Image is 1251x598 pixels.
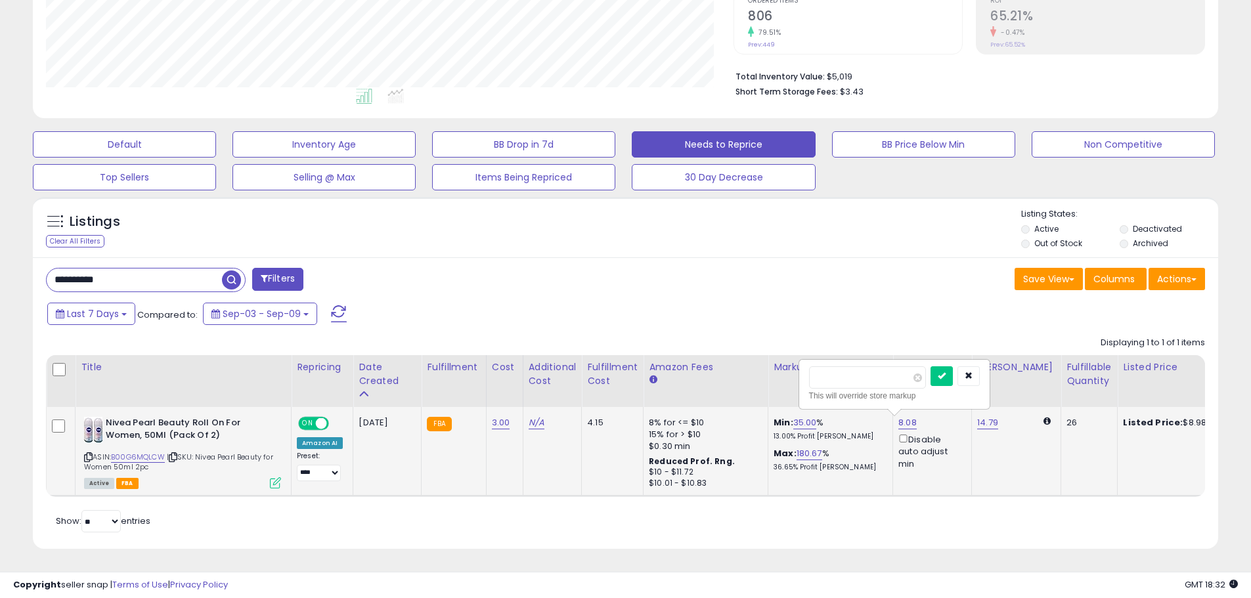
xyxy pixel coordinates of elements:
[632,131,815,158] button: Needs to Reprice
[359,417,411,429] div: [DATE]
[223,307,301,320] span: Sep-03 - Sep-09
[46,235,104,247] div: Clear All Filters
[774,417,883,441] div: %
[1149,268,1205,290] button: Actions
[774,360,887,374] div: Markup on Cost
[67,307,119,320] span: Last 7 Days
[1034,238,1082,249] label: Out of Stock
[1015,268,1083,290] button: Save View
[427,360,480,374] div: Fulfillment
[649,456,735,467] b: Reduced Prof. Rng.
[1133,238,1168,249] label: Archived
[990,41,1025,49] small: Prev: 65.52%
[649,374,657,386] small: Amazon Fees.
[735,86,838,97] b: Short Term Storage Fees:
[1032,131,1215,158] button: Non Competitive
[232,164,416,190] button: Selling @ Max
[748,9,962,26] h2: 806
[84,478,114,489] span: All listings currently available for purchase on Amazon
[529,416,544,429] a: N/A
[587,417,633,429] div: 4.15
[359,360,416,388] div: Date Created
[990,9,1204,26] h2: 65.21%
[1123,360,1237,374] div: Listed Price
[649,478,758,489] div: $10.01 - $10.83
[977,416,998,429] a: 14.79
[1066,360,1112,388] div: Fulfillable Quantity
[840,85,864,98] span: $3.43
[735,68,1195,83] li: $5,019
[649,360,762,374] div: Amazon Fees
[809,389,980,402] div: This will override store markup
[297,452,343,481] div: Preset:
[84,417,102,443] img: 41WpMwhlUKL._SL40_.jpg
[1034,223,1059,234] label: Active
[1123,417,1232,429] div: $8.98
[203,303,317,325] button: Sep-03 - Sep-09
[299,418,316,429] span: ON
[327,418,348,429] span: OFF
[1133,223,1182,234] label: Deactivated
[1123,416,1183,429] b: Listed Price:
[832,131,1015,158] button: BB Price Below Min
[768,355,893,407] th: The percentage added to the cost of goods (COGS) that forms the calculator for Min & Max prices.
[252,268,303,291] button: Filters
[735,71,825,82] b: Total Inventory Value:
[649,417,758,429] div: 8% for <= $10
[1185,578,1238,591] span: 2025-09-17 18:32 GMT
[774,416,793,429] b: Min:
[47,303,135,325] button: Last 7 Days
[1085,268,1147,290] button: Columns
[774,447,797,459] b: Max:
[106,417,265,444] b: Nivea Pearl Beauty Roll On For Women, 50Ml (Pack Of 2)
[432,131,615,158] button: BB Drop in 7d
[116,478,139,489] span: FBA
[432,164,615,190] button: Items Being Repriced
[898,432,961,470] div: Disable auto adjust min
[84,452,273,471] span: | SKU: Nivea Pearl Beauty for Women 50ml 2pc
[56,515,150,527] span: Show: entries
[84,417,281,487] div: ASIN:
[427,417,451,431] small: FBA
[70,213,120,231] h5: Listings
[111,452,165,463] a: B00G6MQLCW
[1093,272,1135,286] span: Columns
[797,447,822,460] a: 180.67
[977,360,1055,374] div: [PERSON_NAME]
[774,448,883,472] div: %
[587,360,638,388] div: Fulfillment Cost
[748,41,775,49] small: Prev: 449
[754,28,781,37] small: 79.51%
[649,440,758,452] div: $0.30 min
[774,432,883,441] p: 13.00% Profit [PERSON_NAME]
[232,131,416,158] button: Inventory Age
[33,164,216,190] button: Top Sellers
[649,467,758,478] div: $10 - $11.72
[297,360,347,374] div: Repricing
[492,360,517,374] div: Cost
[13,578,61,591] strong: Copyright
[898,416,917,429] a: 8.08
[492,416,510,429] a: 3.00
[1066,417,1107,429] div: 26
[297,437,343,449] div: Amazon AI
[632,164,815,190] button: 30 Day Decrease
[529,360,577,388] div: Additional Cost
[774,463,883,472] p: 36.65% Profit [PERSON_NAME]
[1021,208,1218,221] p: Listing States:
[137,309,198,321] span: Compared to:
[13,579,228,591] div: seller snap | |
[793,416,817,429] a: 35.00
[112,578,168,591] a: Terms of Use
[996,28,1024,37] small: -0.47%
[170,578,228,591] a: Privacy Policy
[1101,337,1205,349] div: Displaying 1 to 1 of 1 items
[33,131,216,158] button: Default
[649,429,758,440] div: 15% for > $10
[81,360,286,374] div: Title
